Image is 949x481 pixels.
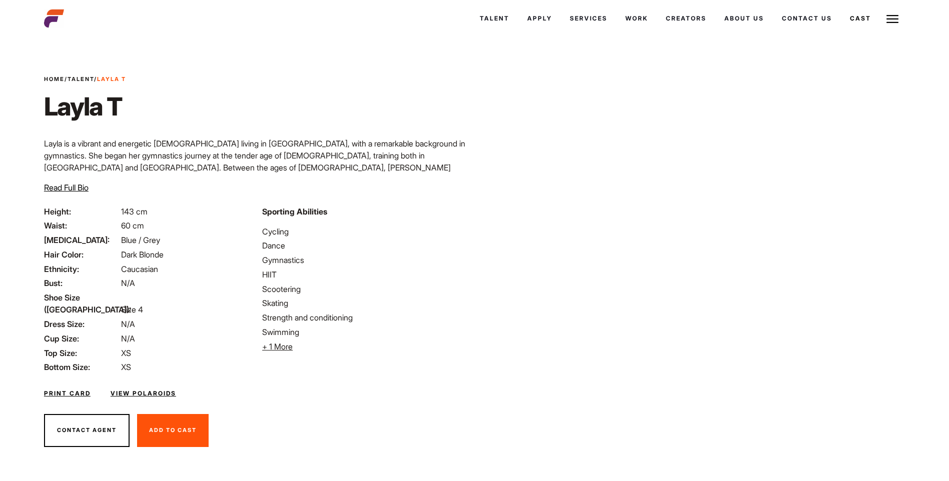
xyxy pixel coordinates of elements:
[149,426,197,433] span: Add To Cast
[262,225,468,237] li: Cycling
[121,220,144,230] span: 60 cm
[44,8,64,28] img: cropped-aefm-brand-fav-22-square.png
[715,5,773,32] a: About Us
[111,389,176,398] a: View Polaroids
[121,235,160,245] span: Blue / Grey
[44,291,119,315] span: Shoe Size ([GEOGRAPHIC_DATA]):
[44,318,119,330] span: Dress Size:
[471,5,518,32] a: Talent
[262,239,468,251] li: Dance
[262,326,468,338] li: Swimming
[262,297,468,309] li: Skating
[262,283,468,295] li: Scootering
[121,249,164,259] span: Dark Blonde
[44,361,119,373] span: Bottom Size:
[121,278,135,288] span: N/A
[44,277,119,289] span: Bust:
[121,333,135,343] span: N/A
[44,248,119,260] span: Hair Color:
[262,341,293,351] span: + 1 More
[561,5,616,32] a: Services
[44,75,65,82] a: Home
[121,348,131,358] span: XS
[262,311,468,323] li: Strength and conditioning
[68,75,94,82] a: Talent
[886,13,898,25] img: Burger icon
[44,219,119,231] span: Waist:
[262,268,468,280] li: HIIT
[657,5,715,32] a: Creators
[44,347,119,359] span: Top Size:
[44,389,91,398] a: Print Card
[121,319,135,329] span: N/A
[121,304,143,314] span: Size 4
[44,263,119,275] span: Ethnicity:
[773,5,841,32] a: Contact Us
[44,414,130,447] button: Contact Agent
[121,264,158,274] span: Caucasian
[44,181,89,193] button: Read Full Bio
[44,205,119,217] span: Height:
[44,332,119,344] span: Cup Size:
[616,5,657,32] a: Work
[44,75,126,83] span: / /
[44,234,119,246] span: [MEDICAL_DATA]:
[262,206,327,216] strong: Sporting Abilities
[262,254,468,266] li: Gymnastics
[44,182,89,192] span: Read Full Bio
[97,75,126,82] strong: Layla T
[518,5,561,32] a: Apply
[841,5,880,32] a: Cast
[121,362,131,372] span: XS
[121,206,148,216] span: 143 cm
[44,91,126,121] h1: Layla T
[44,137,469,209] p: Layla is a vibrant and energetic [DEMOGRAPHIC_DATA] living in [GEOGRAPHIC_DATA], with a remarkabl...
[137,414,209,447] button: Add To Cast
